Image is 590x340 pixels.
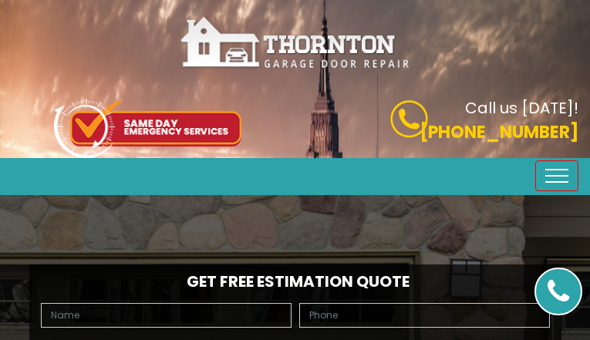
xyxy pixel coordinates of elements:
[41,303,292,328] input: Name
[465,97,578,119] b: Call us [DATE]!
[299,303,550,328] input: Phone
[307,120,579,145] p: [PHONE_NUMBER]
[180,15,411,70] img: Thornton.png
[535,160,578,191] button: Toggle navigation
[37,272,554,291] h2: Get Free Estimation Quote
[54,99,241,158] img: icon-top.png
[307,100,579,145] a: Call us [DATE]! [PHONE_NUMBER]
